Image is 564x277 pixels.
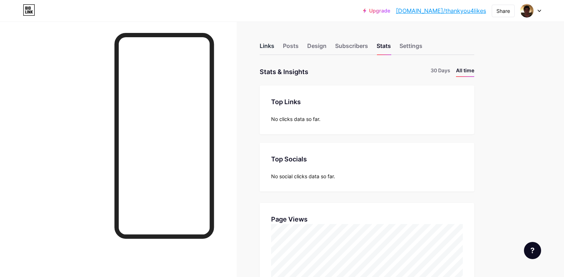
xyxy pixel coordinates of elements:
div: Stats [377,42,391,54]
li: All time [456,67,474,77]
div: Links [260,42,274,54]
a: [DOMAIN_NAME]/thankyou4likes [396,6,486,15]
div: No clicks data so far. [271,115,463,123]
div: Stats & Insights [260,67,308,77]
div: Top Links [271,97,463,107]
li: 30 Days [431,67,450,77]
div: Page Views [271,214,463,224]
div: Settings [399,42,422,54]
div: Share [496,7,510,15]
div: Top Socials [271,154,463,164]
div: Subscribers [335,42,368,54]
div: Posts [283,42,299,54]
div: No social clicks data so far. [271,172,463,180]
img: thankyou4likes [520,4,534,18]
a: Upgrade [363,8,390,14]
div: Design [307,42,327,54]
